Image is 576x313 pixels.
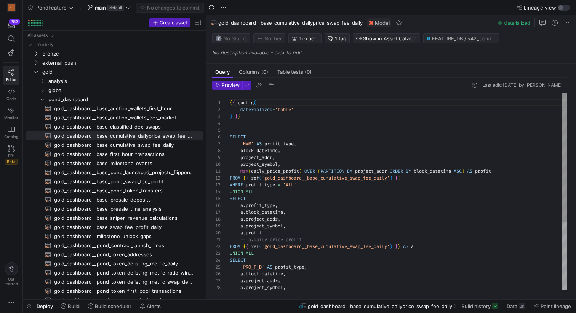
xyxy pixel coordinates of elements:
[54,177,194,186] span: gold_dashboard__base_pond_swap_fee_profit​​​​​​​​​​
[320,168,344,174] span: PARTITION
[95,5,106,11] span: main
[37,303,53,309] span: Deploy
[277,70,312,75] span: Table tests
[278,216,280,222] span: ,
[212,229,221,236] div: 20
[272,106,275,113] span: =
[246,284,283,291] span: project_symbol
[26,86,203,95] div: Press SPACE to select this row.
[26,40,203,49] div: Press SPACE to select this row.
[212,264,221,270] div: 25
[212,277,221,284] div: 27
[230,243,240,249] span: FROM
[283,209,286,215] span: ,
[26,113,203,122] a: gold_dashboard__base_auction_wallets_per_market​​​​​​​​​​
[212,209,221,216] div: 17
[212,140,221,147] div: 7
[246,271,283,277] span: block_datetime
[423,33,499,43] button: FEATURE_DB / y42_pondfeature_main / GOLD_DASHBOARD__BASE_CUMULATIVE_DAILYPRICE_SWAP_FEE_DAILY
[246,223,283,229] span: project_symbol
[3,104,19,123] a: Monitor
[27,33,48,38] div: All assets
[54,250,194,259] span: gold_dashboard__pond_token_addresses​​​​​​​​​​
[26,268,203,277] a: gold_dashboard__pond_token_delisting_metric_ratio_windows​​​​​​​​​​
[26,204,203,213] a: gold_dashboard__base_presale_time_analysis​​​​​​​​​​
[48,77,202,86] span: analysis
[503,20,530,26] span: Materialized
[160,20,187,25] span: Create asset
[26,186,203,195] div: Press SPACE to select this row.
[5,277,18,286] span: Get started
[243,175,246,181] span: {
[240,202,243,208] span: a
[246,209,283,215] span: block_datetime
[42,49,202,58] span: bronze
[240,278,243,284] span: a
[239,70,268,75] span: Columns
[235,113,238,119] span: }
[238,100,254,106] span: config
[26,122,203,131] a: gold_dashboard__base_classified_dex_swaps​​​​​​​​​​
[26,168,203,177] a: gold_dashboard__base_pond_launchpad_projects_flippers​​​​​​​​​​
[95,303,131,309] span: Build scheduler
[347,168,352,174] span: BY
[254,100,256,106] span: (
[240,141,254,147] span: 'HWM'
[26,131,203,140] a: gold_dashboard__base_cumulative_dailyprice_swap_fee_daily​​​​​​​​​​
[212,127,221,133] div: 5
[240,237,302,243] span: -- a.daily_price_profit
[48,95,202,104] span: pond_dashboard
[432,35,496,41] span: FEATURE_DB / y42_pondfeature_main / GOLD_DASHBOARD__BASE_CUMULATIVE_DAILYPRICE_SWAP_FEE_DAILY
[251,175,259,181] span: ref
[26,104,203,113] a: gold_dashboard__base_auction_wallets_first_hour​​​​​​​​​​
[482,83,562,88] div: Last edit: [DATE] by [PERSON_NAME]
[212,243,221,250] div: 22
[240,264,264,270] span: 'PRO_P_D'
[26,241,203,250] div: Press SPACE to select this row.
[414,168,451,174] span: block_datetime
[246,189,254,195] span: ALL
[48,86,202,95] span: global
[26,76,203,86] div: Press SPACE to select this row.
[246,202,275,208] span: profit_type
[26,213,203,222] a: gold_dashboard__base_sniper_revenue_calculations​​​​​​​​​​
[261,70,268,75] span: (0)
[136,300,164,313] button: Alerts
[304,264,307,270] span: ,
[8,4,15,11] div: C
[8,153,14,158] span: PRs
[299,35,318,41] span: 1 expert
[212,188,221,195] div: 14
[240,223,243,229] span: a
[3,85,19,104] a: Code
[390,243,392,249] span: )
[283,182,296,188] span: 'ALL'
[58,300,83,313] button: Build
[26,222,203,232] div: Press SPACE to select this row.
[26,149,203,159] a: gold_dashboard__base_first_hour_transactions​​​​​​​​​​
[230,257,246,263] span: SELECT
[212,133,221,140] div: 6
[54,214,194,222] span: gold_dashboard__base_sniper_revenue_calculations​​​​​​​​​​
[230,189,243,195] span: UNION
[458,300,502,313] button: Build history
[26,104,203,113] div: Press SPACE to select this row.
[85,300,135,313] button: Build scheduler
[251,243,259,249] span: ref
[212,236,221,243] div: 21
[398,175,400,181] span: }
[54,104,194,113] span: gold_dashboard__base_auction_wallets_first_hour​​​​​​​​​​
[212,120,221,127] div: 4
[212,257,221,264] div: 24
[240,216,243,222] span: a
[259,243,262,249] span: (
[212,113,221,120] div: 3
[36,40,202,49] span: models
[3,1,19,14] a: C
[54,168,194,177] span: gold_dashboard__base_pond_launchpad_projects_flippers​​​​​​​​​​
[240,271,243,277] span: a
[308,303,452,309] span: gold_dashboard__base_cumulative_dailyprice_swap_fee_daily
[54,205,194,213] span: gold_dashboard__base_presale_time_analysis​​​​​​​​​​
[54,287,194,296] span: gold_dashboard__pond_token_first_pool_transactions​​​​​​​​​​
[299,168,302,174] span: )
